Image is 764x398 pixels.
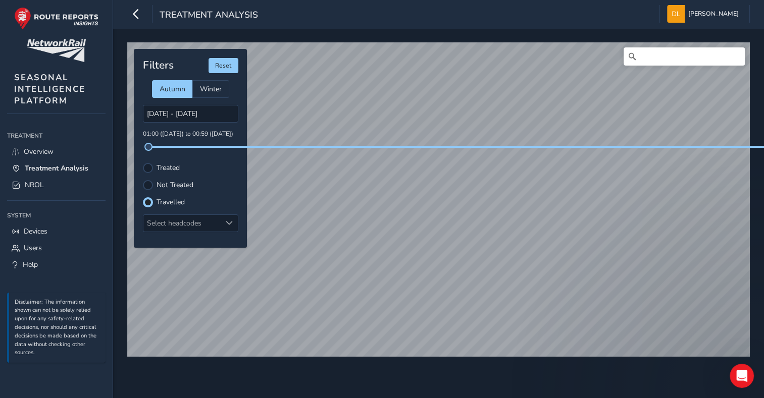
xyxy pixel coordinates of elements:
button: [PERSON_NAME] [667,5,742,23]
a: Devices [7,223,106,240]
span: SEASONAL INTELLIGENCE PLATFORM [14,72,85,106]
span: Treatment Analysis [160,9,258,23]
span: [PERSON_NAME] [688,5,739,23]
label: Treated [157,164,180,172]
span: Autumn [160,84,185,94]
span: Overview [24,147,54,156]
span: NROL [25,180,44,190]
label: Not Treated [157,182,193,189]
button: Reset [209,58,238,73]
a: Users [7,240,106,256]
p: Disclaimer: The information shown can not be solely relied upon for any safety-related decisions,... [15,298,100,358]
div: Autumn [152,80,192,98]
div: Select headcodes [143,215,221,232]
iframe: Intercom live chat [730,364,754,388]
input: Search [624,47,745,66]
img: customer logo [27,39,86,62]
div: Winter [192,80,229,98]
canvas: Map [127,42,750,364]
a: NROL [7,177,106,193]
span: Treatment Analysis [25,163,88,173]
span: Devices [24,226,47,236]
img: diamond-layout [667,5,685,23]
h4: Filters [143,59,174,72]
a: Overview [7,143,106,160]
p: 01:00 ([DATE]) to 00:59 ([DATE]) [143,130,238,139]
div: Treatment [7,128,106,143]
span: Help [23,260,38,269]
a: Treatment Analysis [7,160,106,177]
span: Users [24,243,42,253]
span: Winter [200,84,222,94]
a: Help [7,256,106,273]
img: rr logo [14,7,98,30]
div: System [7,208,106,223]
label: Travelled [157,199,185,206]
